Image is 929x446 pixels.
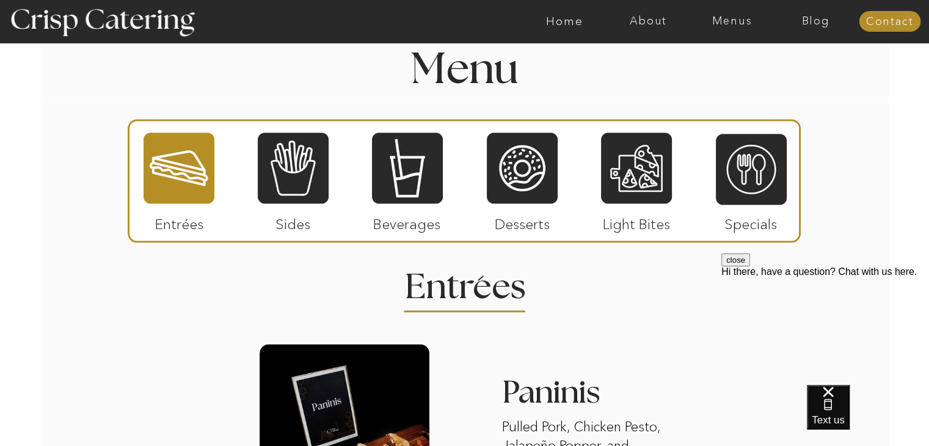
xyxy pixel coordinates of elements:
iframe: podium webchat widget prompt [721,254,929,400]
h1: Menu [295,49,635,85]
a: Menus [690,15,774,27]
p: Specials [710,203,792,239]
a: Contact [859,16,920,28]
a: Home [523,15,607,27]
p: Light Bites [596,203,677,239]
p: Sides [252,203,333,239]
p: Beverages [366,203,448,239]
h2: Entrees [405,270,525,294]
a: Blog [774,15,858,27]
p: Entrées [139,203,220,239]
iframe: podium webchat widget bubble [807,385,929,446]
a: About [607,15,690,27]
h3: Paninis [502,377,672,416]
p: Desserts [482,203,563,239]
